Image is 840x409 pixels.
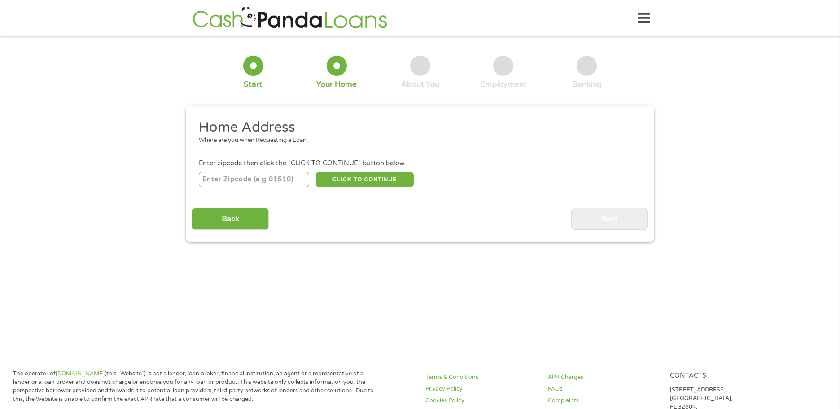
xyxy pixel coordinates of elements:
[401,79,439,89] div: About You
[56,370,105,377] a: [DOMAIN_NAME]
[425,385,537,393] a: Privacy Policy
[244,79,262,89] div: Start
[199,158,641,168] div: Enter zipcode then click the "CLICK TO CONTINUE" button below.
[572,79,602,89] div: Banking
[480,79,527,89] div: Employment
[13,369,380,404] p: The operator of (this “Website”) is not a lender, loan broker, financial institution, an agent or...
[199,119,635,136] h2: Home Address
[425,373,537,382] a: Terms & Conditions
[548,396,659,405] a: Complaints
[670,372,781,380] h4: Contacts
[548,373,659,382] a: APR Charges
[190,5,390,31] img: GetLoanNow Logo
[316,172,414,187] button: CLICK TO CONTINUE
[316,79,357,89] div: Your Home
[548,385,659,393] a: FAQs
[199,172,310,187] input: Enter Zipcode (e.g 01510)
[199,136,635,145] div: Where are you when Requesting a Loan.
[192,208,269,230] input: Back
[425,396,537,405] a: Cookies Policy
[571,208,648,230] input: Next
